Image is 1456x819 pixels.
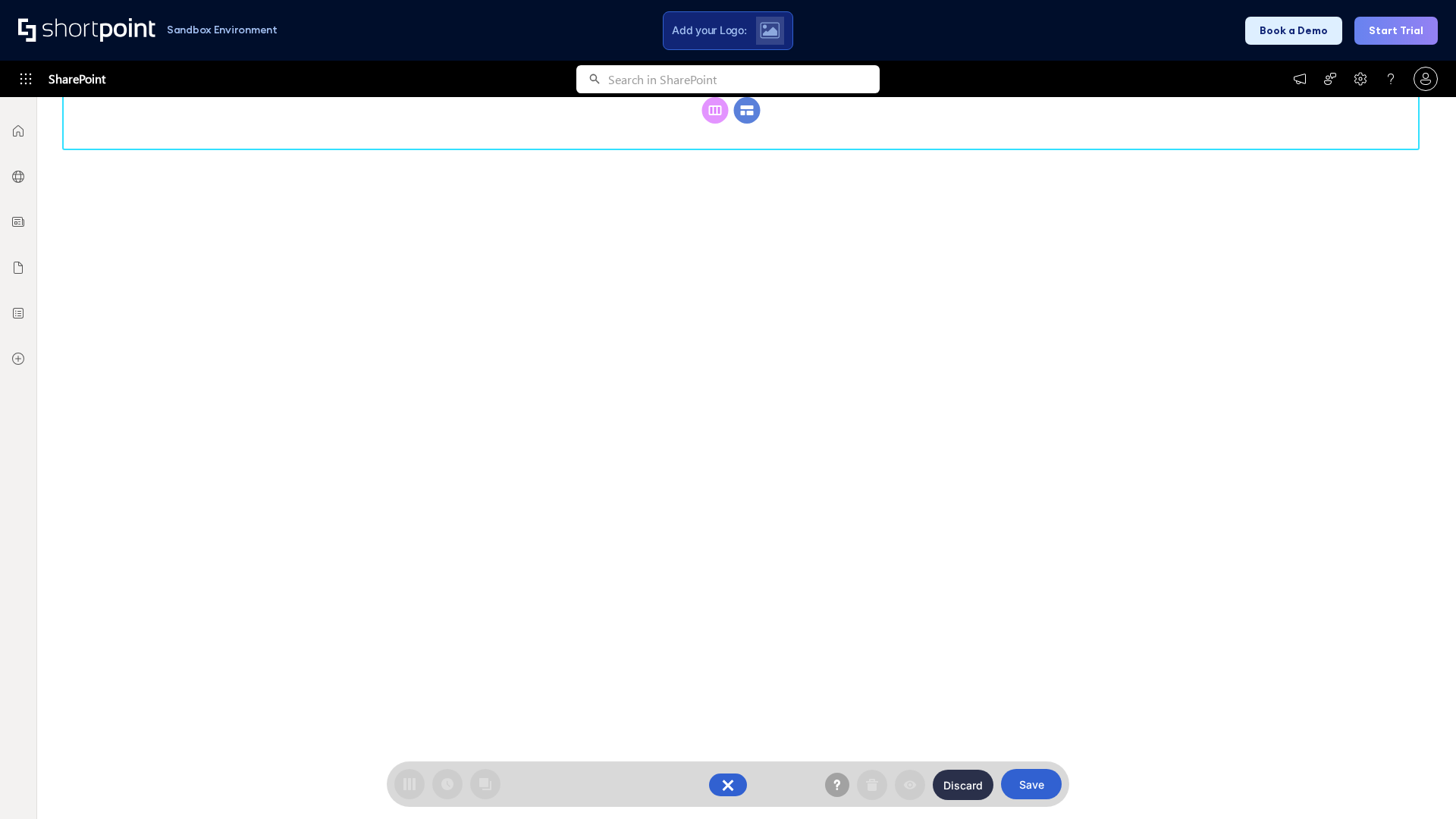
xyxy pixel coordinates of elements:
span: SharePoint [49,61,105,97]
iframe: Chat Widget [1380,746,1456,819]
button: Start Trial [1354,17,1438,45]
button: Book a Demo [1245,17,1342,45]
button: Save [1001,769,1062,799]
span: Add your Logo: [672,24,746,37]
input: Search in SharePoint [608,65,880,93]
h1: Sandbox Environment [167,26,278,34]
img: Upload logo [760,22,780,39]
button: Discard [933,770,993,800]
